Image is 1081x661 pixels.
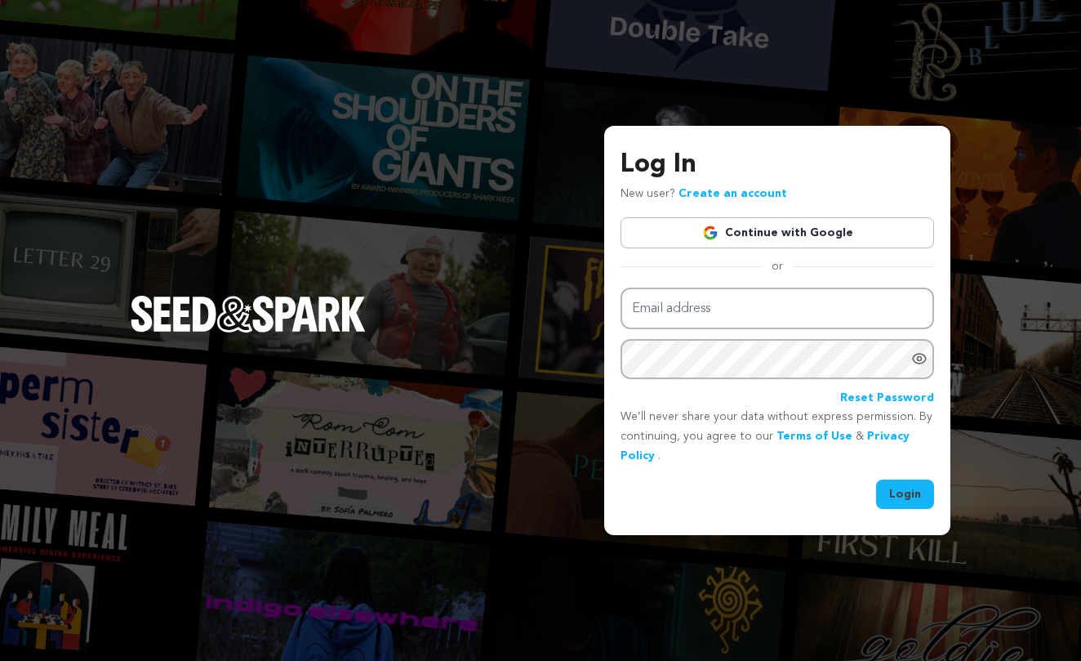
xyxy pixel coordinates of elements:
a: Create an account [678,188,787,199]
img: Google logo [702,225,718,241]
a: Terms of Use [776,431,852,442]
a: Seed&Spark Homepage [131,296,366,364]
a: Continue with Google [621,217,934,248]
a: Reset Password [840,389,934,409]
button: Login [876,480,934,509]
a: Show password as plain text. Warning: this will display your password on the screen. [911,351,928,367]
h3: Log In [621,145,934,185]
p: We’ll never share your data without express permission. By continuing, you agree to our & . [621,408,934,466]
img: Seed&Spark Logo [131,296,366,332]
span: or [762,258,793,275]
p: New user? [621,185,787,204]
input: Email address [621,288,934,329]
a: Privacy Policy [621,431,910,462]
